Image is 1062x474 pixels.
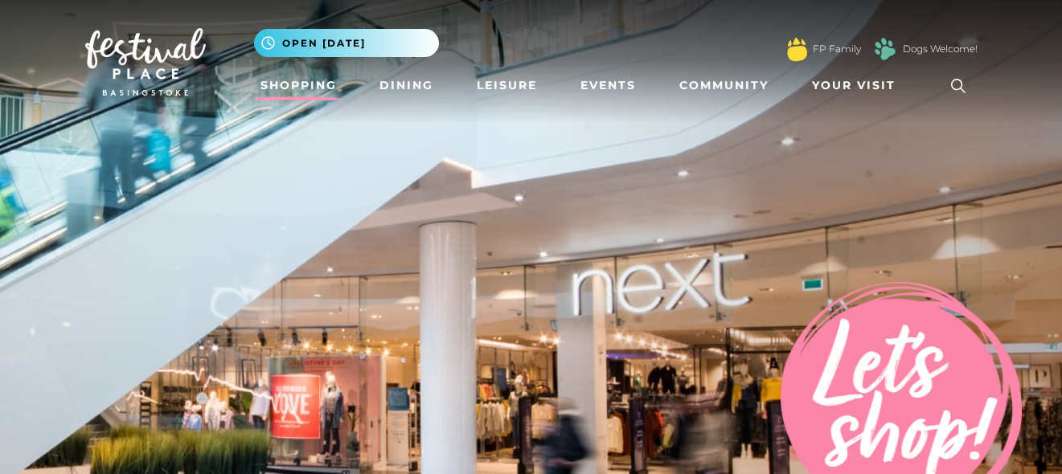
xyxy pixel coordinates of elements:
[373,71,440,100] a: Dining
[574,71,642,100] a: Events
[282,36,366,51] span: Open [DATE]
[470,71,543,100] a: Leisure
[254,71,343,100] a: Shopping
[254,29,439,57] button: Open [DATE]
[85,28,206,96] img: Festival Place Logo
[673,71,775,100] a: Community
[813,42,861,56] a: FP Family
[806,71,910,100] a: Your Visit
[812,77,896,94] span: Your Visit
[903,42,978,56] a: Dogs Welcome!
